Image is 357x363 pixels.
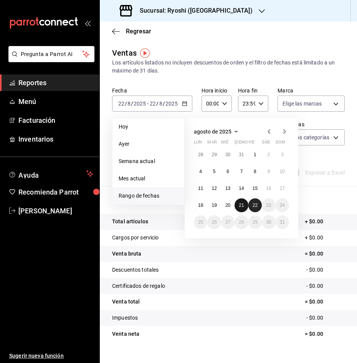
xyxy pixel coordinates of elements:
[280,169,285,174] abbr: 10 de agosto de 2025
[207,181,221,195] button: 12 de agosto de 2025
[253,219,258,225] abbr: 29 de agosto de 2025
[221,140,228,148] abbr: miércoles
[281,152,284,157] abbr: 3 de agosto de 2025
[112,234,159,242] p: Cargos por servicio
[84,20,91,26] button: open_drawer_menu
[276,140,285,148] abbr: domingo
[194,140,202,148] abbr: lunes
[266,203,271,208] abbr: 23 de agosto de 2025
[112,282,165,290] p: Certificados de regalo
[112,59,345,75] div: Los artículos listados no incluyen descuentos de orden y el filtro de fechas está limitado a un m...
[276,165,289,178] button: 10 de agosto de 2025
[198,186,203,191] abbr: 11 de agosto de 2025
[280,186,285,191] abbr: 17 de agosto de 2025
[112,218,148,226] p: Total artículos
[18,96,93,107] span: Menú
[262,198,275,212] button: 23 de agosto de 2025
[238,88,268,93] label: Hora fin
[112,314,138,322] p: Impuestos
[194,127,241,136] button: agosto de 2025
[221,198,235,212] button: 20 de agosto de 2025
[147,101,149,107] span: -
[280,219,285,225] abbr: 31 de agosto de 2025
[112,28,151,35] button: Regresar
[239,186,244,191] abbr: 14 de agosto de 2025
[131,101,133,107] span: /
[119,140,178,148] span: Ayer
[225,203,230,208] abbr: 20 de agosto de 2025
[8,46,94,62] button: Pregunta a Parrot AI
[18,115,93,125] span: Facturación
[112,88,192,93] label: Fecha
[5,56,94,64] a: Pregunta a Parrot AI
[9,352,93,360] span: Sugerir nueva función
[262,181,275,195] button: 16 de agosto de 2025
[267,152,270,157] abbr: 2 de agosto de 2025
[235,140,280,148] abbr: jueves
[212,203,217,208] abbr: 19 de agosto de 2025
[239,203,244,208] abbr: 21 de agosto de 2025
[18,134,93,144] span: Inventarios
[305,298,345,306] p: = $0.00
[112,330,139,338] p: Venta neta
[253,186,258,191] abbr: 15 de agosto de 2025
[202,88,232,93] label: Hora inicio
[254,152,256,157] abbr: 1 de agosto de 2025
[18,169,83,178] span: Ayuda
[283,100,322,107] span: Elige las marcas
[305,234,345,242] p: + $0.00
[207,148,221,162] button: 29 de julio de 2025
[239,152,244,157] abbr: 31 de julio de 2025
[221,165,235,178] button: 6 de agosto de 2025
[305,250,345,258] p: = $0.00
[266,186,271,191] abbr: 16 de agosto de 2025
[239,219,244,225] abbr: 28 de agosto de 2025
[240,169,243,174] abbr: 7 de agosto de 2025
[112,47,137,59] div: Ventas
[127,101,131,107] input: --
[118,101,125,107] input: --
[221,148,235,162] button: 30 de julio de 2025
[248,148,262,162] button: 1 de agosto de 2025
[235,165,248,178] button: 7 de agosto de 2025
[276,181,289,195] button: 17 de agosto de 2025
[126,28,151,35] span: Regresar
[133,101,146,107] input: ----
[198,219,203,225] abbr: 25 de agosto de 2025
[163,101,165,107] span: /
[267,169,270,174] abbr: 9 de agosto de 2025
[125,101,127,107] span: /
[21,50,83,58] span: Pregunta a Parrot AI
[276,215,289,229] button: 31 de agosto de 2025
[194,198,207,212] button: 18 de agosto de 2025
[248,215,262,229] button: 29 de agosto de 2025
[248,165,262,178] button: 8 de agosto de 2025
[266,219,271,225] abbr: 30 de agosto de 2025
[306,266,345,274] p: - $0.00
[212,152,217,157] abbr: 29 de julio de 2025
[248,140,255,148] abbr: viernes
[276,198,289,212] button: 24 de agosto de 2025
[248,198,262,212] button: 22 de agosto de 2025
[305,218,345,226] p: + $0.00
[194,129,231,135] span: agosto de 2025
[212,186,217,191] abbr: 12 de agosto de 2025
[149,101,156,107] input: --
[194,165,207,178] button: 4 de agosto de 2025
[225,219,230,225] abbr: 27 de agosto de 2025
[165,101,178,107] input: ----
[18,206,93,216] span: [PERSON_NAME]
[276,148,289,162] button: 3 de agosto de 2025
[213,169,216,174] abbr: 5 de agosto de 2025
[248,181,262,195] button: 15 de agosto de 2025
[262,140,270,148] abbr: sábado
[262,148,275,162] button: 2 de agosto de 2025
[207,215,221,229] button: 26 de agosto de 2025
[235,215,248,229] button: 28 de agosto de 2025
[198,152,203,157] abbr: 28 de julio de 2025
[254,169,256,174] abbr: 8 de agosto de 2025
[221,215,235,229] button: 27 de agosto de 2025
[221,181,235,195] button: 13 de agosto de 2025
[199,169,202,174] abbr: 4 de agosto de 2025
[305,330,345,338] p: = $0.00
